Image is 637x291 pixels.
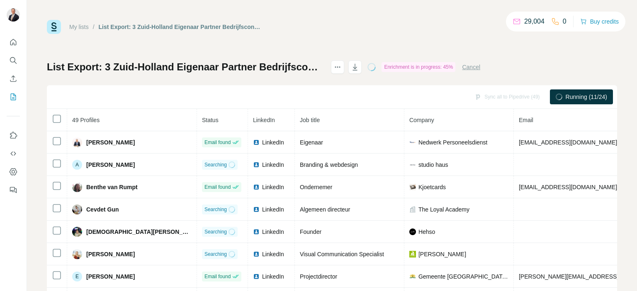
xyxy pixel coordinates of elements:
[409,228,416,235] img: company-logo
[262,138,284,147] span: LinkedIn
[519,117,533,123] span: Email
[418,250,466,258] span: [PERSON_NAME]
[7,89,20,104] button: My lists
[204,250,227,258] span: Searching
[409,117,434,123] span: Company
[7,146,20,161] button: Use Surfe API
[418,183,446,191] span: Kjoetcards
[7,53,20,68] button: Search
[418,138,488,147] span: Nedwerk Personeelsdienst
[519,184,617,190] span: [EMAIL_ADDRESS][DOMAIN_NAME]
[204,139,231,146] span: Email found
[300,184,333,190] span: Ondernemer
[86,228,192,236] span: [DEMOGRAPHIC_DATA][PERSON_NAME]
[300,251,384,257] span: Visual Communication Specialist
[580,16,619,27] button: Buy credits
[72,272,82,281] div: E
[262,161,284,169] span: LinkedIn
[72,160,82,170] div: A
[563,17,566,26] p: 0
[300,206,350,213] span: Algemeen directeur
[47,20,61,34] img: Surfe Logo
[72,249,82,259] img: Avatar
[331,60,344,74] button: actions
[93,23,95,31] li: /
[204,228,227,236] span: Searching
[418,205,469,214] span: The Loyal Academy
[409,139,416,146] img: company-logo
[72,204,82,214] img: Avatar
[86,161,135,169] span: [PERSON_NAME]
[262,272,284,281] span: LinkedIn
[69,24,89,30] a: My lists
[262,205,284,214] span: LinkedIn
[300,273,337,280] span: Projectdirector
[262,183,284,191] span: LinkedIn
[300,228,321,235] span: Founder
[262,250,284,258] span: LinkedIn
[204,273,231,280] span: Email found
[7,71,20,86] button: Enrich CSV
[99,23,263,31] div: List Export: 3 Zuid-Holland Eigenaar Partner Bedrijfsconsulting en -services - [DATE] 09:51
[418,161,448,169] span: studio haus
[409,184,416,190] img: company-logo
[253,184,260,190] img: LinkedIn logo
[300,139,323,146] span: Eigenaar
[7,183,20,197] button: Feedback
[86,272,135,281] span: [PERSON_NAME]
[253,251,260,257] img: LinkedIn logo
[409,161,416,168] img: company-logo
[86,205,119,214] span: Cevdet Gun
[7,128,20,143] button: Use Surfe on LinkedIn
[524,17,545,26] p: 29,004
[300,161,358,168] span: Branding & webdesign
[72,117,100,123] span: 49 Profiles
[204,206,227,213] span: Searching
[253,228,260,235] img: LinkedIn logo
[253,273,260,280] img: LinkedIn logo
[86,183,138,191] span: Benthe van Rumpt
[7,8,20,22] img: Avatar
[47,60,323,74] h1: List Export: 3 Zuid-Holland Eigenaar Partner Bedrijfsconsulting en -services - [DATE] 09:51
[86,250,135,258] span: [PERSON_NAME]
[262,228,284,236] span: LinkedIn
[204,161,227,168] span: Searching
[418,228,435,236] span: Hehso
[72,137,82,147] img: Avatar
[202,117,219,123] span: Status
[86,138,135,147] span: [PERSON_NAME]
[72,227,82,237] img: Avatar
[253,117,275,123] span: LinkedIn
[253,161,260,168] img: LinkedIn logo
[253,206,260,213] img: LinkedIn logo
[409,251,416,257] img: company-logo
[462,63,480,71] button: Cancel
[7,35,20,50] button: Quick start
[418,272,508,281] span: Gemeente [GEOGRAPHIC_DATA][PERSON_NAME]
[566,93,607,101] span: Running (11/24)
[519,139,617,146] span: [EMAIL_ADDRESS][DOMAIN_NAME]
[72,182,82,192] img: Avatar
[409,273,416,280] img: company-logo
[7,164,20,179] button: Dashboard
[300,117,320,123] span: Job title
[204,183,231,191] span: Email found
[382,62,455,72] div: Enrichment is in progress: 45%
[253,139,260,146] img: LinkedIn logo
